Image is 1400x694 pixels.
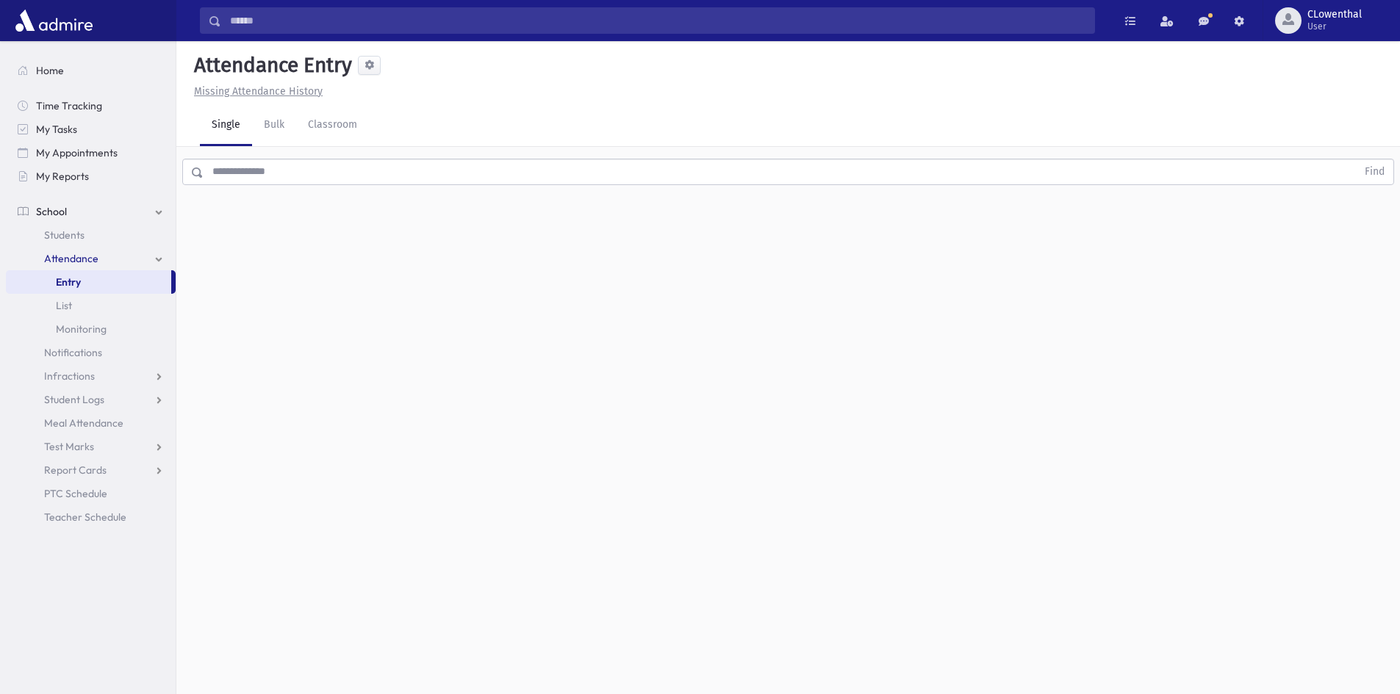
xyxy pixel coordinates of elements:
span: Test Marks [44,440,94,453]
span: My Reports [36,170,89,183]
a: My Tasks [6,118,176,141]
a: Attendance [6,247,176,270]
img: AdmirePro [12,6,96,35]
span: School [36,205,67,218]
a: PTC Schedule [6,482,176,505]
u: Missing Attendance History [194,85,323,98]
a: Test Marks [6,435,176,458]
span: Infractions [44,369,95,383]
span: Entry [56,275,81,289]
span: PTC Schedule [44,487,107,500]
a: Infractions [6,364,176,388]
a: Classroom [296,105,369,146]
span: List [56,299,72,312]
a: Entry [6,270,171,294]
span: CLowenthal [1307,9,1362,21]
span: Notifications [44,346,102,359]
a: Home [6,59,176,82]
a: Bulk [252,105,296,146]
span: Time Tracking [36,99,102,112]
a: School [6,200,176,223]
span: Home [36,64,64,77]
a: List [6,294,176,317]
span: Attendance [44,252,98,265]
span: Report Cards [44,463,107,477]
a: Monitoring [6,317,176,341]
a: Single [200,105,252,146]
a: Teacher Schedule [6,505,176,529]
a: Notifications [6,341,176,364]
a: Report Cards [6,458,176,482]
span: Meal Attendance [44,416,123,430]
input: Search [221,7,1094,34]
a: Time Tracking [6,94,176,118]
span: Teacher Schedule [44,510,126,524]
span: My Appointments [36,146,118,159]
a: Students [6,223,176,247]
a: My Appointments [6,141,176,165]
a: My Reports [6,165,176,188]
h5: Attendance Entry [188,53,352,78]
a: Missing Attendance History [188,85,323,98]
span: Students [44,228,85,242]
a: Student Logs [6,388,176,411]
span: User [1307,21,1362,32]
button: Find [1356,159,1393,184]
span: Student Logs [44,393,104,406]
a: Meal Attendance [6,411,176,435]
span: Monitoring [56,322,107,336]
span: My Tasks [36,123,77,136]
